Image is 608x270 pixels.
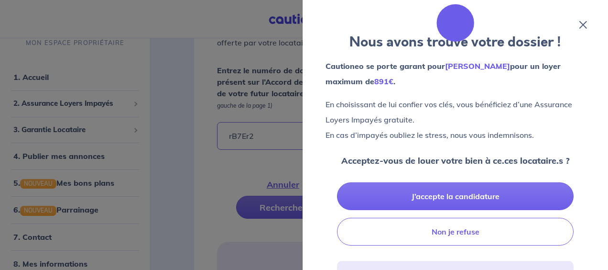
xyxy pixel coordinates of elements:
strong: Acceptez-vous de louer votre bien à ce.ces locataire.s ? [341,155,570,166]
strong: Cautioneo se porte garant pour pour un loyer maximum de . [326,61,561,86]
p: En choisissant de lui confier vos clés, vous bénéficiez d’une Assurance Loyers Impayés gratuite. ... [326,97,585,143]
em: 891€ [374,77,393,86]
em: [PERSON_NAME] [445,61,510,71]
img: illu_folder.svg [436,4,475,42]
button: Non je refuse [337,218,574,246]
strong: Nous avons trouvé votre dossier ! [349,33,561,52]
button: J’accepte la candidature [337,182,574,210]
